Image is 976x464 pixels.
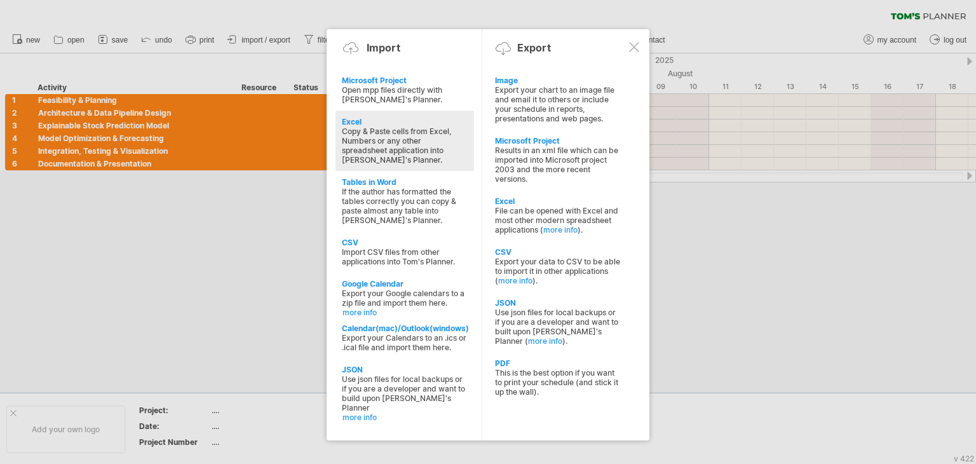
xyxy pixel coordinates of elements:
div: File can be opened with Excel and most other modern spreadsheet applications ( ). [495,206,621,235]
div: If the author has formatted the tables correctly you can copy & paste almost any table into [PERS... [342,187,468,225]
div: Image [495,76,621,85]
div: Export your data to CSV to be able to import it in other applications ( ). [495,257,621,285]
div: Export your chart to an image file and email it to others or include your schedule in reports, pr... [495,85,621,123]
div: Excel [495,196,621,206]
div: PDF [495,358,621,368]
a: more info [342,308,468,317]
div: This is the best option if you want to print your schedule (and stick it up the wall). [495,368,621,397]
div: Use json files for local backups or if you are a developer and want to built upon [PERSON_NAME]'s... [495,308,621,346]
div: Microsoft Project [495,136,621,146]
a: more info [528,336,562,346]
div: Import [367,41,400,54]
div: CSV [495,247,621,257]
div: Export [517,41,551,54]
a: more info [342,413,468,422]
div: Excel [342,117,468,126]
div: Results in an xml file which can be imported into Microsoft project 2003 and the more recent vers... [495,146,621,184]
div: Copy & Paste cells from Excel, Numbers or any other spreadsheet application into [PERSON_NAME]'s ... [342,126,468,165]
a: more info [543,225,578,235]
a: more info [498,276,532,285]
div: Tables in Word [342,177,468,187]
div: JSON [495,298,621,308]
